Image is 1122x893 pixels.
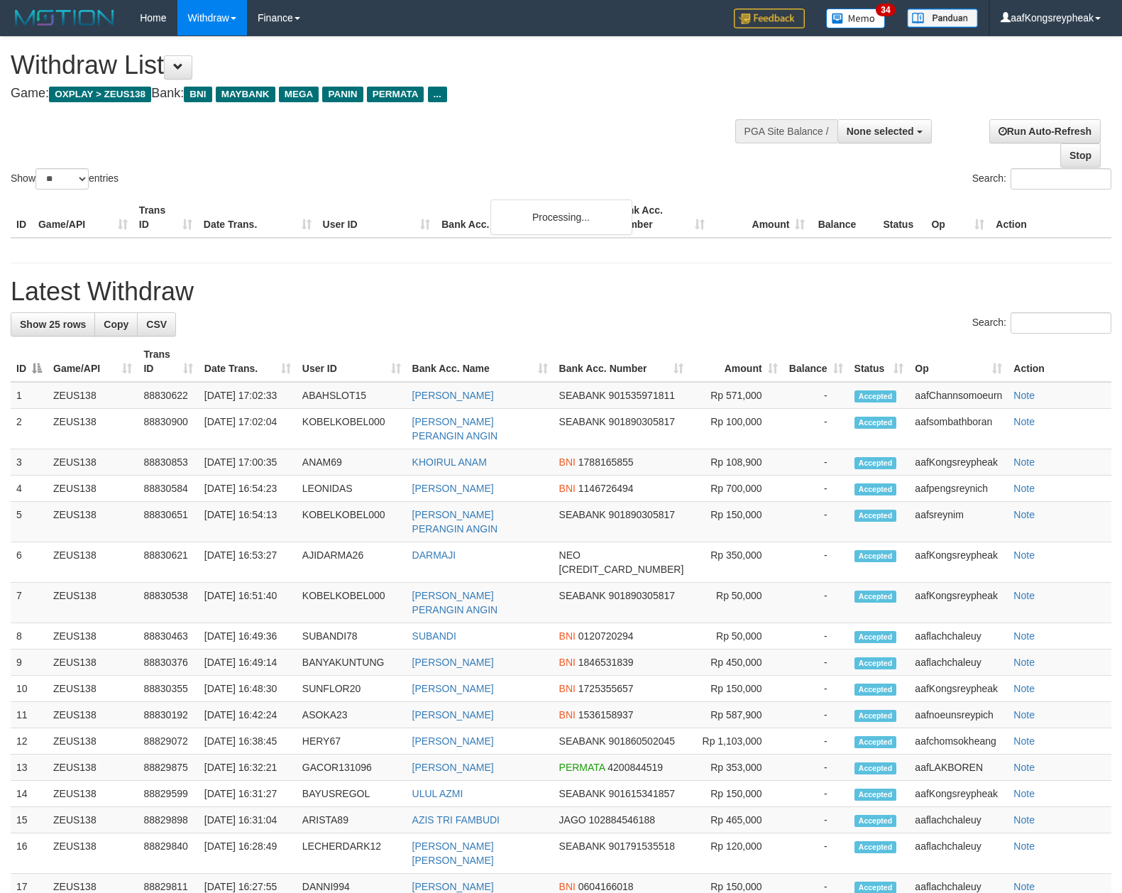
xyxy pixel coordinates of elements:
th: Action [1008,341,1111,382]
td: aafsreynim [909,502,1008,542]
span: BNI [559,881,576,892]
td: KOBELKOBEL000 [297,409,407,449]
a: [PERSON_NAME] [412,390,494,401]
td: aafchomsokheang [909,728,1008,755]
td: - [783,476,849,502]
th: Op [925,197,990,238]
td: - [783,781,849,807]
a: [PERSON_NAME] [412,762,494,773]
span: Copy 901615341857 to clipboard [609,788,675,799]
td: ZEUS138 [48,583,138,623]
td: HERY67 [297,728,407,755]
td: ZEUS138 [48,702,138,728]
td: 7 [11,583,48,623]
a: [PERSON_NAME] [412,709,494,721]
span: BNI [559,456,576,468]
td: BANYAKUNTUNG [297,650,407,676]
a: AZIS TRI FAMBUDI [412,814,500,826]
td: 11 [11,702,48,728]
input: Search: [1011,312,1111,334]
td: 14 [11,781,48,807]
a: [PERSON_NAME] PERANGIN ANGIN [412,416,498,442]
span: Copy 901890305817 to clipboard [609,416,675,427]
td: [DATE] 17:02:33 [199,382,297,409]
span: SEABANK [559,416,606,427]
td: Rp 1,103,000 [689,728,783,755]
span: Accepted [854,684,897,696]
a: Note [1013,416,1035,427]
td: [DATE] 16:49:36 [199,623,297,650]
a: Note [1013,735,1035,747]
a: ULUL AZMI [412,788,463,799]
span: Copy 1536158937 to clipboard [578,709,634,721]
span: OXPLAY > ZEUS138 [49,87,151,102]
td: aafKongsreypheak [909,449,1008,476]
td: - [783,449,849,476]
a: Copy [94,312,138,336]
span: Copy 5859459291049533 to clipboard [559,564,684,575]
td: 15 [11,807,48,833]
th: ID: activate to sort column descending [11,341,48,382]
span: None selected [847,126,914,137]
td: [DATE] 17:02:04 [199,409,297,449]
a: DARMAJI [412,549,456,561]
td: Rp 587,900 [689,702,783,728]
th: Op: activate to sort column ascending [909,341,1008,382]
td: [DATE] 16:51:40 [199,583,297,623]
td: aaflachchaleuy [909,807,1008,833]
td: Rp 450,000 [689,650,783,676]
td: LECHERDARK12 [297,833,407,874]
a: Note [1013,881,1035,892]
span: Accepted [854,483,897,495]
a: Stop [1060,143,1101,168]
a: [PERSON_NAME] PERANGIN ANGIN [412,590,498,615]
a: CSV [137,312,176,336]
td: aafnoeunsreypich [909,702,1008,728]
td: 88830355 [138,676,198,702]
td: KOBELKOBEL000 [297,502,407,542]
td: Rp 465,000 [689,807,783,833]
td: ZEUS138 [48,409,138,449]
a: Note [1013,788,1035,799]
span: Copy [104,319,128,330]
span: PERMATA [367,87,424,102]
td: 88830651 [138,502,198,542]
input: Search: [1011,168,1111,190]
a: [PERSON_NAME] [412,683,494,694]
span: Show 25 rows [20,319,86,330]
span: Accepted [854,789,897,801]
th: Date Trans.: activate to sort column ascending [199,341,297,382]
span: Accepted [854,591,897,603]
span: Copy 102884546188 to clipboard [589,814,655,826]
th: Trans ID [133,197,198,238]
td: aafKongsreypheak [909,583,1008,623]
td: 10 [11,676,48,702]
td: aaflachchaleuy [909,833,1008,874]
td: aafKongsreypheak [909,542,1008,583]
td: - [783,583,849,623]
span: PERMATA [559,762,605,773]
a: [PERSON_NAME] PERANGIN ANGIN [412,509,498,535]
td: [DATE] 16:54:13 [199,502,297,542]
td: aafChannsomoeurn [909,382,1008,409]
a: [PERSON_NAME] [412,881,494,892]
span: Accepted [854,710,897,722]
span: Accepted [854,762,897,774]
a: Note [1013,709,1035,721]
td: Rp 350,000 [689,542,783,583]
span: Accepted [854,841,897,853]
td: [DATE] 17:00:35 [199,449,297,476]
select: Showentries [35,168,89,190]
a: Note [1013,630,1035,642]
h4: Game: Bank: [11,87,734,101]
td: ZEUS138 [48,382,138,409]
td: [DATE] 16:49:14 [199,650,297,676]
th: Bank Acc. Name: activate to sort column ascending [407,341,554,382]
span: SEABANK [559,735,606,747]
th: ID [11,197,33,238]
td: Rp 108,900 [689,449,783,476]
td: Rp 150,000 [689,781,783,807]
td: ZEUS138 [48,807,138,833]
span: Copy 1846531839 to clipboard [578,657,634,668]
img: Button%20Memo.svg [826,9,886,28]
